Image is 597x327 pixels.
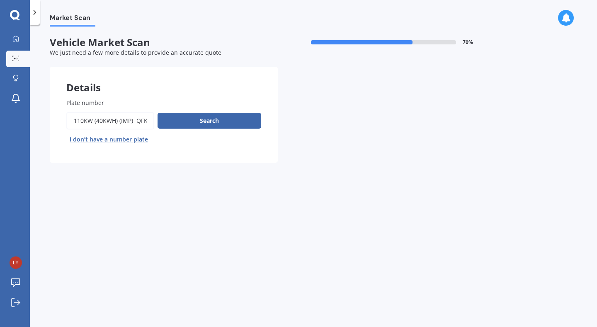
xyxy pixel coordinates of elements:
[66,99,104,107] span: Plate number
[10,256,22,269] img: d54ccc0147205f626de5049a90946fdf
[158,113,261,129] button: Search
[50,49,221,56] span: We just need a few more details to provide an accurate quote
[50,14,95,25] span: Market Scan
[50,67,278,92] div: Details
[66,133,151,146] button: I don’t have a number plate
[66,112,154,129] input: Enter plate number
[50,37,278,49] span: Vehicle Market Scan
[463,39,473,45] span: 70 %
